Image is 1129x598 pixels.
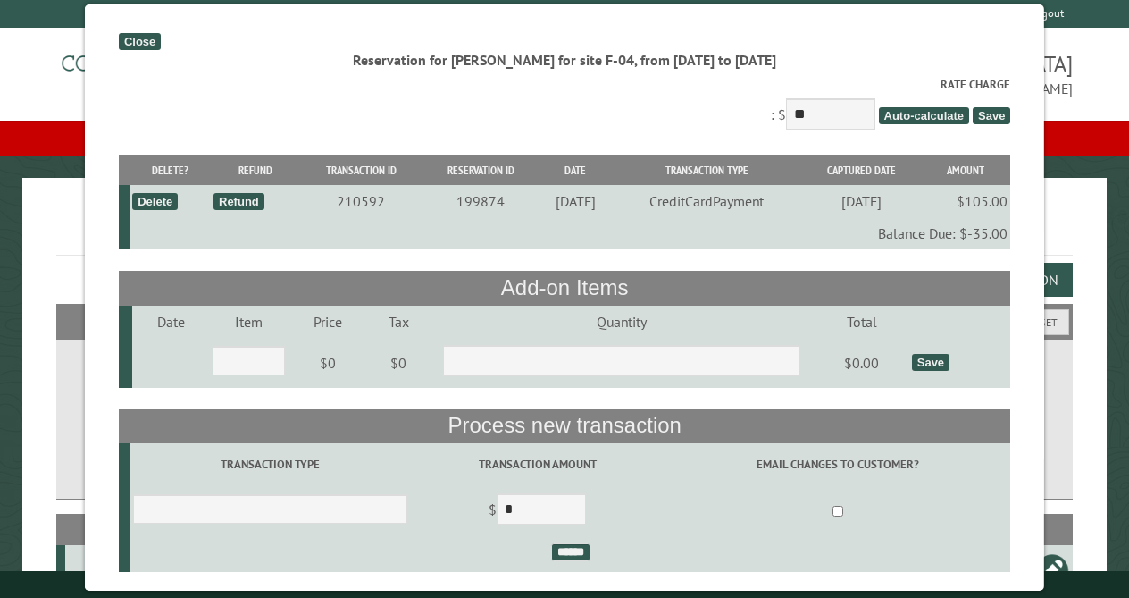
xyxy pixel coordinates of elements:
[300,155,422,186] th: Transaction ID
[921,185,1010,217] td: $105.00
[288,338,368,388] td: $0
[422,155,539,186] th: Reservation ID
[56,304,1073,338] h2: Filters
[912,354,949,371] div: Save
[210,306,288,338] td: Item
[211,155,300,186] th: Refund
[119,33,161,50] div: Close
[130,155,211,186] th: Delete?
[612,155,802,186] th: Transaction Type
[56,206,1073,256] h1: Reservations
[921,155,1010,186] th: Amount
[612,185,802,217] td: CreditCardPayment
[56,35,280,105] img: Campground Commander
[133,456,407,473] label: Transaction Type
[801,155,921,186] th: Captured Date
[667,456,1008,473] label: Email changes to customer?
[132,193,178,210] div: Delete
[878,107,969,124] span: Auto-calculate
[814,338,908,388] td: $0.00
[422,185,539,217] td: 199874
[410,486,665,536] td: $
[119,271,1011,305] th: Add-on Items
[213,193,264,210] div: Refund
[72,561,148,579] div: F-04
[801,185,921,217] td: [DATE]
[368,306,430,338] td: Tax
[430,306,815,338] td: Quantity
[119,76,1011,134] div: : $
[130,217,1010,249] td: Balance Due: $-35.00
[973,107,1010,124] span: Save
[132,306,210,338] td: Date
[65,514,151,545] th: Site
[119,76,1011,93] label: Rate Charge
[413,456,661,473] label: Transaction Amount
[539,185,611,217] td: [DATE]
[300,185,422,217] td: 210592
[119,50,1011,70] div: Reservation for [PERSON_NAME] for site F-04, from [DATE] to [DATE]
[368,338,430,388] td: $0
[119,409,1011,443] th: Process new transaction
[288,306,368,338] td: Price
[539,155,611,186] th: Date
[814,306,908,338] td: Total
